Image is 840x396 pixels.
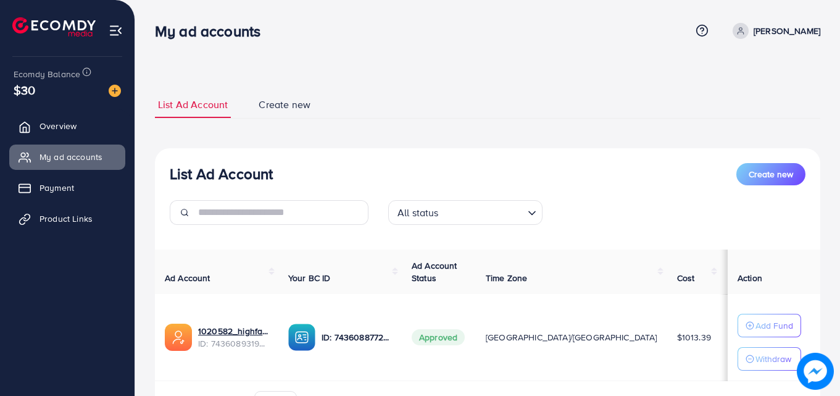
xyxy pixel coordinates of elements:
img: menu [109,23,123,38]
h3: My ad accounts [155,22,270,40]
a: My ad accounts [9,145,125,169]
button: Add Fund [738,314,801,337]
span: Ad Account Status [412,259,457,284]
p: [PERSON_NAME] [754,23,820,38]
span: ID: 7436089319082999809 [198,337,268,350]
span: Your BC ID [288,272,331,284]
span: [GEOGRAPHIC_DATA]/[GEOGRAPHIC_DATA] [486,331,657,343]
span: Ecomdy Balance [14,68,80,80]
a: Payment [9,175,125,200]
span: My ad accounts [40,151,102,163]
button: Withdraw [738,347,801,371]
h3: List Ad Account [170,165,273,183]
button: Create new [736,163,805,185]
div: Search for option [388,200,543,225]
a: Product Links [9,206,125,231]
img: logo [12,17,96,36]
img: image [109,85,121,97]
div: <span class='underline'>1020582_highfalconmart_1731349480617</span></br>7436089319082999809 [198,325,268,350]
input: Search for option [443,201,523,222]
img: ic-ads-acc.e4c84228.svg [165,324,192,351]
span: All status [395,204,441,222]
p: ID: 7436088772741382161 [322,330,392,345]
img: ic-ba-acc.ded83a64.svg [288,324,315,351]
p: Withdraw [755,352,791,366]
a: Overview [9,114,125,138]
span: $30 [14,81,35,99]
span: Overview [40,120,77,132]
span: List Ad Account [158,98,228,112]
span: Create new [749,168,793,180]
span: Action [738,272,762,284]
span: Create new [259,98,310,112]
span: Ad Account [165,272,210,284]
a: 1020582_highfalconmart_1731349480617 [198,325,268,337]
img: image [797,353,834,390]
a: [PERSON_NAME] [728,23,820,39]
p: Add Fund [755,318,793,333]
span: Payment [40,182,74,194]
span: Product Links [40,213,93,225]
span: Approved [412,329,465,345]
span: Cost [677,272,695,284]
span: Time Zone [486,272,527,284]
span: $1013.39 [677,331,711,343]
